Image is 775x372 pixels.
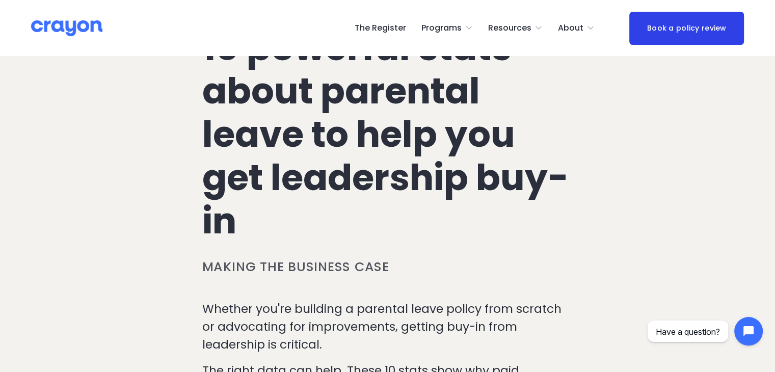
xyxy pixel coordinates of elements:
a: Book a policy review [629,12,744,45]
span: Programs [421,21,462,36]
a: folder dropdown [421,20,473,36]
a: Making the business case [202,258,389,276]
h1: 10 powerful stats about parental leave to help you get leadership buy-in [202,26,573,243]
a: folder dropdown [558,20,595,36]
a: The Register [355,20,406,36]
span: Resources [488,21,531,36]
a: folder dropdown [488,20,543,36]
span: About [558,21,583,36]
img: Crayon [31,19,102,37]
p: Whether you're building a parental leave policy from scratch or advocating for improvements, gett... [202,300,573,354]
